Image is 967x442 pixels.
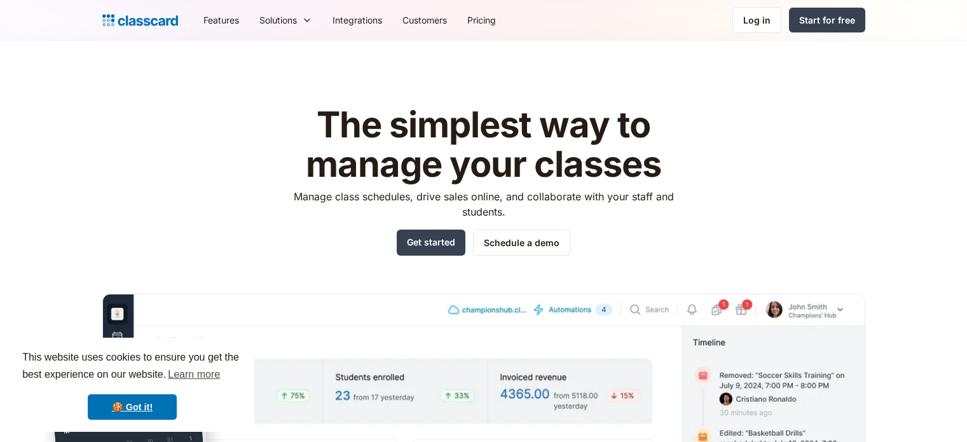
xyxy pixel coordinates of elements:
[22,350,242,384] span: This website uses cookies to ensure you get the best experience on our website.
[249,6,322,34] div: Solutions
[193,6,249,34] a: Features
[166,365,222,384] a: learn more about cookies
[392,6,457,34] a: Customers
[457,6,506,34] a: Pricing
[789,8,865,32] a: Start for free
[799,13,855,27] div: Start for free
[282,189,685,219] p: Manage class schedules, drive sales online, and collaborate with your staff and students.
[259,13,297,27] div: Solutions
[732,7,781,33] a: Log in
[322,6,392,34] a: Integrations
[743,13,771,27] div: Log in
[282,106,685,184] h1: The simplest way to manage your classes
[88,394,177,420] a: dismiss cookie message
[102,11,178,29] a: home
[10,338,254,432] div: cookieconsent
[397,230,465,256] a: Get started
[473,230,570,256] a: Schedule a demo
